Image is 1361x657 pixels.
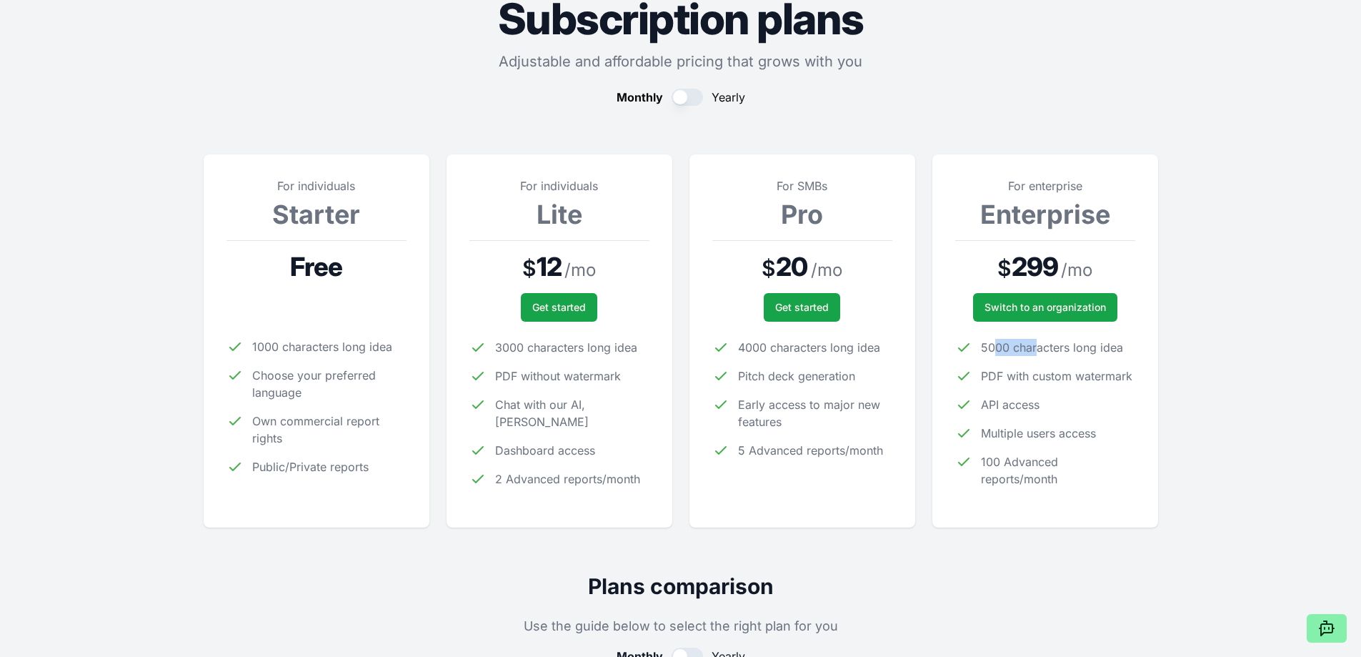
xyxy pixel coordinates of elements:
span: Get started [775,300,829,315]
span: PDF without watermark [495,367,621,385]
span: PDF with custom watermark [981,367,1132,385]
span: Choose your preferred language [252,367,407,401]
a: Switch to an organization [973,293,1117,322]
span: 5 Advanced reports/month [738,442,883,459]
p: Use the guide below to select the right plan for you [204,616,1158,636]
h2: Plans comparison [204,573,1158,599]
span: $ [997,255,1012,281]
span: 12 [537,252,562,281]
p: For enterprise [955,177,1135,194]
span: 299 [1012,252,1058,281]
span: $ [522,255,537,281]
p: Adjustable and affordable pricing that grows with you [204,51,1158,71]
span: 20 [776,252,807,281]
span: Monthly [617,89,663,106]
button: Get started [521,293,597,322]
span: Free [290,252,342,281]
span: Public/Private reports [252,458,369,475]
span: / mo [1061,259,1092,282]
span: / mo [564,259,596,282]
p: For individuals [469,177,649,194]
button: Get started [764,293,840,322]
span: API access [981,396,1040,413]
span: Early access to major new features [738,396,892,430]
h3: Enterprise [955,200,1135,229]
p: For individuals [226,177,407,194]
span: / mo [811,259,842,282]
span: 3000 characters long idea [495,339,637,356]
span: Chat with our AI, [PERSON_NAME] [495,396,649,430]
span: 100 Advanced reports/month [981,453,1135,488]
span: Dashboard access [495,442,595,459]
h3: Pro [712,200,892,229]
span: Pitch deck generation [738,367,855,385]
span: Own commercial report rights [252,413,407,447]
span: Yearly [712,89,745,106]
span: Get started [532,300,586,315]
span: 1000 characters long idea [252,338,392,355]
span: $ [762,255,776,281]
span: 2 Advanced reports/month [495,470,640,488]
span: Multiple users access [981,425,1096,442]
span: 5000 characters long idea [981,339,1123,356]
span: 4000 characters long idea [738,339,880,356]
h3: Lite [469,200,649,229]
p: For SMBs [712,177,892,194]
h3: Starter [226,200,407,229]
